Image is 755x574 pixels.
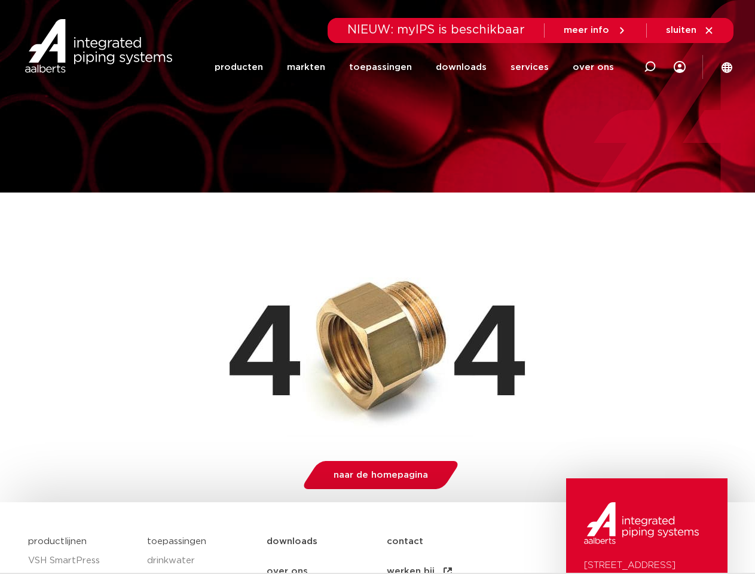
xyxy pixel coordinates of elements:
a: downloads [436,43,487,91]
span: naar de homepagina [334,471,428,480]
a: productlijnen [28,537,87,546]
a: toepassingen [147,537,206,546]
a: naar de homepagina [300,461,461,489]
a: toepassingen [349,43,412,91]
nav: Menu [215,43,614,91]
div: my IPS [674,43,686,91]
a: producten [215,43,263,91]
a: contact [387,527,507,557]
span: NIEUW: myIPS is beschikbaar [347,24,525,36]
a: meer info [564,25,627,36]
a: sluiten [666,25,714,36]
a: markten [287,43,325,91]
span: meer info [564,26,609,35]
h1: Pagina niet gevonden [28,199,728,237]
a: downloads [267,527,387,557]
a: services [511,43,549,91]
span: sluiten [666,26,696,35]
a: drinkwater [147,551,255,570]
a: over ons [573,43,614,91]
a: VSH SmartPress [28,551,136,570]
